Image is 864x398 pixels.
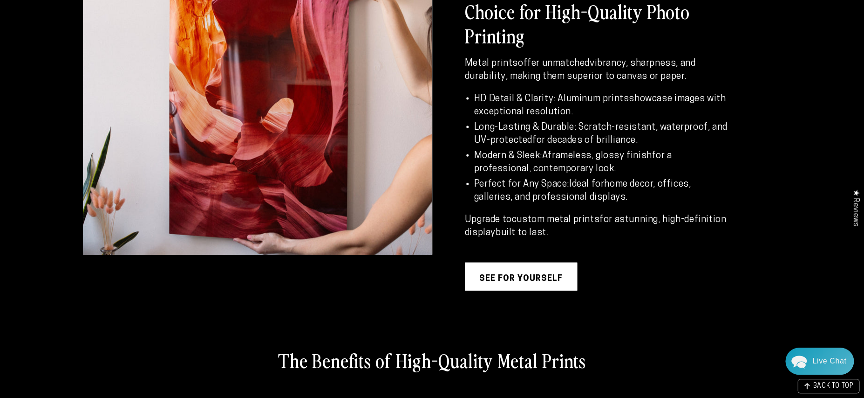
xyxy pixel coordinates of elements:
[474,123,577,132] strong: Long-Lasting & Durable:
[465,213,730,239] p: Upgrade to for a built to last.
[474,121,730,147] li: for decades of brilliance.
[474,180,691,202] strong: home decor, offices, galleries, and professional displays
[558,94,629,104] strong: Aluminum prints
[465,59,518,68] strong: Metal prints
[474,180,569,189] strong: Perfect for Any Space:
[465,57,730,83] p: offer unmatched , making them superior to canvas or paper.
[512,215,599,224] strong: custom metal prints
[474,149,730,175] li: A for a professional, contemporary look.
[465,215,726,237] strong: stunning, high-definition display
[129,348,735,372] h2: The Benefits of High-Quality Metal Prints
[785,348,854,375] div: Chat widget toggle
[474,94,556,104] strong: HD Detail & Clarity:
[474,178,730,204] li: Ideal for .
[813,383,853,390] span: BACK TO TOP
[465,263,577,291] a: see for yourself
[846,182,864,234] div: Click to open Judge.me floating reviews tab
[548,151,652,161] strong: frameless, glossy finish
[465,59,696,81] strong: vibrancy, sharpness, and durability
[474,92,730,119] li: showcase images with exceptional resolution.
[812,348,846,375] div: Contact Us Directly
[474,151,542,161] strong: Modern & Sleek:
[474,123,728,145] strong: Scratch-resistant, waterproof, and UV-protected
